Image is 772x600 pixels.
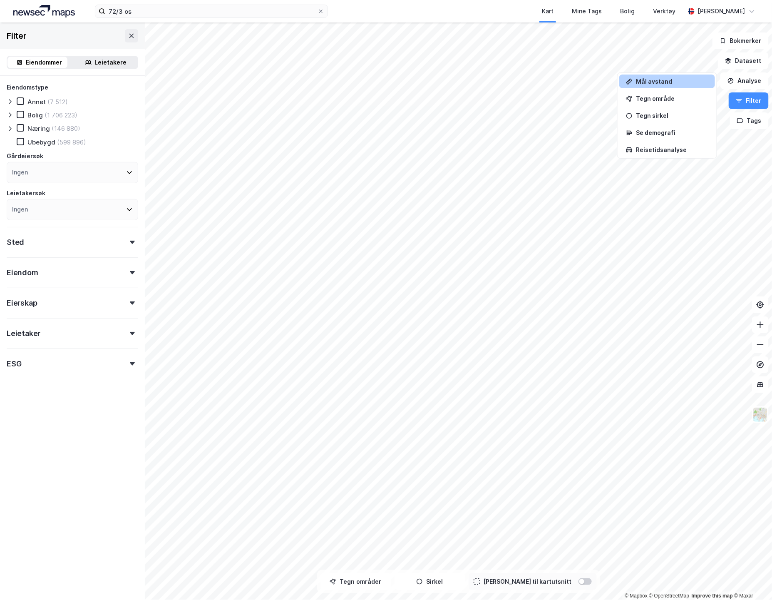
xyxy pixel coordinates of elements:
div: Ubebygd [27,138,55,146]
div: [PERSON_NAME] til kartutsnitt [484,577,572,587]
div: Gårdeiersøk [7,151,43,161]
div: (146 880) [52,124,80,132]
div: (7 512) [47,98,68,106]
div: Ingen [12,204,28,214]
div: Tegn område [636,95,708,102]
div: Kart [542,6,554,16]
button: Tags [730,112,769,129]
div: Kontrollprogram for chat [730,560,772,600]
div: Se demografi [636,129,708,136]
div: Eiendommer [26,57,62,67]
button: Datasett [718,52,769,69]
button: Tegn områder [320,573,391,590]
button: Filter [729,92,769,109]
a: Mapbox [625,593,648,599]
div: Mine Tags [572,6,602,16]
button: Sirkel [395,573,465,590]
div: Sted [7,237,24,247]
img: logo.a4113a55bc3d86da70a041830d287a7e.svg [13,5,75,17]
div: Leietaker [7,329,40,339]
div: Bolig [620,6,635,16]
div: Filter [7,29,27,42]
div: Eiendom [7,268,38,278]
div: Verktøy [653,6,675,16]
div: Eierskap [7,298,37,308]
div: Næring [27,124,50,132]
div: Ingen [12,167,28,177]
div: Eiendomstype [7,82,48,92]
a: Improve this map [692,593,733,599]
a: OpenStreetMap [649,593,690,599]
div: Annet [27,98,46,106]
img: Z [752,407,768,423]
div: Bolig [27,111,43,119]
div: (599 896) [57,138,86,146]
div: Mål avstand [636,78,708,85]
button: Analyse [720,72,769,89]
div: Tegn sirkel [636,112,708,119]
button: Bokmerker [712,32,769,49]
iframe: Chat Widget [730,560,772,600]
div: Reisetidsanalyse [636,146,708,153]
div: [PERSON_NAME] [698,6,745,16]
div: Leietakersøk [7,188,45,198]
div: ESG [7,359,21,369]
div: Leietakere [95,57,127,67]
div: (1 706 223) [45,111,77,119]
input: Søk på adresse, matrikkel, gårdeiere, leietakere eller personer [105,5,318,17]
